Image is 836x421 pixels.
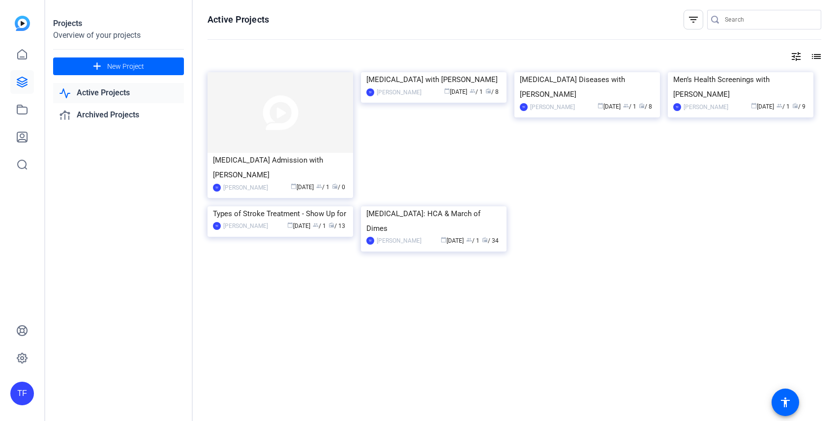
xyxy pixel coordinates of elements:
span: [DATE] [597,103,621,110]
mat-icon: list [809,51,821,62]
span: New Project [107,61,144,72]
span: [DATE] [291,184,314,191]
mat-icon: add [91,60,103,73]
span: radio [328,222,334,228]
span: group [466,237,472,243]
button: New Project [53,57,184,75]
span: radio [482,237,488,243]
div: TF [213,184,221,192]
span: [DATE] [441,237,464,244]
span: calendar_today [444,88,450,94]
div: TF [366,88,374,96]
mat-icon: tune [790,51,802,62]
div: Types of Stroke Treatment - Show Up for [213,206,348,221]
a: Active Projects [53,83,184,103]
div: TF [673,103,681,111]
span: / 8 [639,103,652,110]
span: / 13 [328,223,345,229]
span: [DATE] [287,223,310,229]
span: / 8 [485,88,499,95]
div: [MEDICAL_DATA] Diseases with [PERSON_NAME] [520,72,655,102]
span: group [776,103,782,109]
span: radio [485,88,491,94]
span: calendar_today [287,222,293,228]
span: calendar_today [597,103,603,109]
span: / 9 [792,103,806,110]
div: [PERSON_NAME] [223,221,268,231]
div: [MEDICAL_DATA] with [PERSON_NAME] [366,72,501,87]
div: [PERSON_NAME] [530,102,575,112]
span: / 1 [470,88,483,95]
span: / 1 [313,223,326,229]
span: radio [792,103,798,109]
input: Search [725,14,813,26]
img: blue-gradient.svg [15,16,30,31]
div: TF [213,222,221,230]
span: group [623,103,629,109]
span: / 1 [466,237,479,244]
div: [PERSON_NAME] [223,183,268,193]
span: radio [332,183,338,189]
div: [PERSON_NAME] [684,102,728,112]
span: / 1 [776,103,790,110]
span: calendar_today [291,183,297,189]
h1: Active Projects [208,14,269,26]
div: [PERSON_NAME] [377,236,421,246]
span: / 1 [316,184,329,191]
div: TF [520,103,528,111]
div: TF [366,237,374,245]
span: group [313,222,319,228]
span: group [316,183,322,189]
div: Projects [53,18,184,29]
div: Overview of your projects [53,29,184,41]
span: / 34 [482,237,499,244]
mat-icon: filter_list [687,14,699,26]
span: [DATE] [751,103,774,110]
div: [MEDICAL_DATA] Admission with [PERSON_NAME] [213,153,348,182]
a: Archived Projects [53,105,184,125]
span: group [470,88,476,94]
span: [DATE] [444,88,467,95]
span: calendar_today [751,103,757,109]
span: / 0 [332,184,345,191]
span: / 1 [623,103,636,110]
span: calendar_today [441,237,447,243]
div: TF [10,382,34,405]
div: [PERSON_NAME] [377,87,421,97]
mat-icon: accessibility [779,396,791,408]
div: Men’s Health Screenings with [PERSON_NAME] [673,72,808,102]
span: radio [639,103,645,109]
div: [MEDICAL_DATA]: HCA & March of Dimes [366,206,501,236]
